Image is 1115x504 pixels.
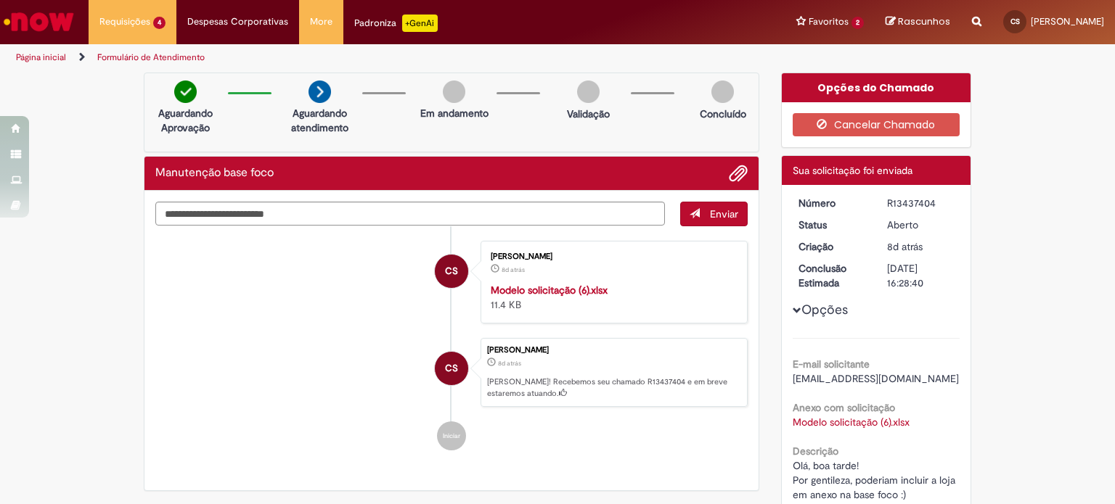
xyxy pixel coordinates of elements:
ul: Histórico de tíquete [155,226,748,466]
div: Cássia Oliveira Costa Santana [435,255,468,288]
span: Sua solicitação foi enviada [793,164,912,177]
img: img-circle-grey.png [443,80,465,103]
span: 8d atrás [502,265,525,274]
a: Modelo solicitação (6).xlsx [491,284,608,297]
time: 21/08/2025 16:28:38 [498,359,521,368]
span: CS [445,254,458,289]
img: arrow-next.png [309,80,331,103]
p: [PERSON_NAME]! Recebemos seu chamado R13437404 e em breve estaremos atuando. [487,376,740,399]
button: Adicionar anexos [729,164,748,183]
b: Descrição [793,445,838,458]
span: Favoritos [809,15,849,29]
img: check-circle-green.png [174,80,197,103]
ul: Trilhas de página [11,44,732,71]
div: 21/08/2025 16:28:38 [887,239,955,254]
span: CS [445,351,458,386]
div: 11.4 KB [491,283,732,312]
span: CS [1010,17,1020,26]
span: 8d atrás [498,359,521,368]
img: img-circle-grey.png [711,80,734,103]
p: Validação [567,107,610,121]
div: [PERSON_NAME] [487,346,740,355]
p: +GenAi [402,15,438,32]
span: Rascunhos [898,15,950,28]
textarea: Digite sua mensagem aqui... [155,202,665,226]
span: 2 [851,17,864,29]
a: Formulário de Atendimento [97,51,205,63]
h2: Manutenção base foco Histórico de tíquete [155,167,274,180]
span: 8d atrás [887,240,923,253]
dt: Criação [788,239,877,254]
p: Concluído [700,107,746,121]
div: Aberto [887,218,955,232]
div: Opções do Chamado [782,73,971,102]
span: Despesas Corporativas [187,15,288,29]
time: 21/08/2025 16:28:38 [887,240,923,253]
dt: Status [788,218,877,232]
span: [EMAIL_ADDRESS][DOMAIN_NAME] [793,372,959,385]
time: 21/08/2025 16:28:29 [502,265,525,274]
p: Aguardando Aprovação [150,106,221,135]
span: Enviar [710,207,738,220]
div: [PERSON_NAME] [491,252,732,261]
div: [DATE] 16:28:40 [887,261,955,290]
li: Cássia Oliveira Costa Santana [155,338,748,408]
span: 4 [153,17,166,29]
a: Download de Modelo solicitação (6).xlsx [793,416,910,429]
div: Cássia Oliveira Costa Santana [435,352,468,385]
img: ServiceNow [1,7,76,36]
a: Página inicial [16,51,66,63]
img: img-circle-grey.png [577,80,600,103]
dt: Número [788,196,877,210]
span: Requisições [99,15,150,29]
button: Cancelar Chamado [793,113,960,136]
dt: Conclusão Estimada [788,261,877,290]
b: Anexo com solicitação [793,401,895,414]
a: Rascunhos [886,15,950,29]
button: Enviar [680,202,748,226]
div: Padroniza [354,15,438,32]
p: Em andamento [420,106,489,120]
p: Aguardando atendimento [285,106,355,135]
span: [PERSON_NAME] [1031,15,1104,28]
div: R13437404 [887,196,955,210]
b: E-mail solicitante [793,358,870,371]
span: More [310,15,332,29]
